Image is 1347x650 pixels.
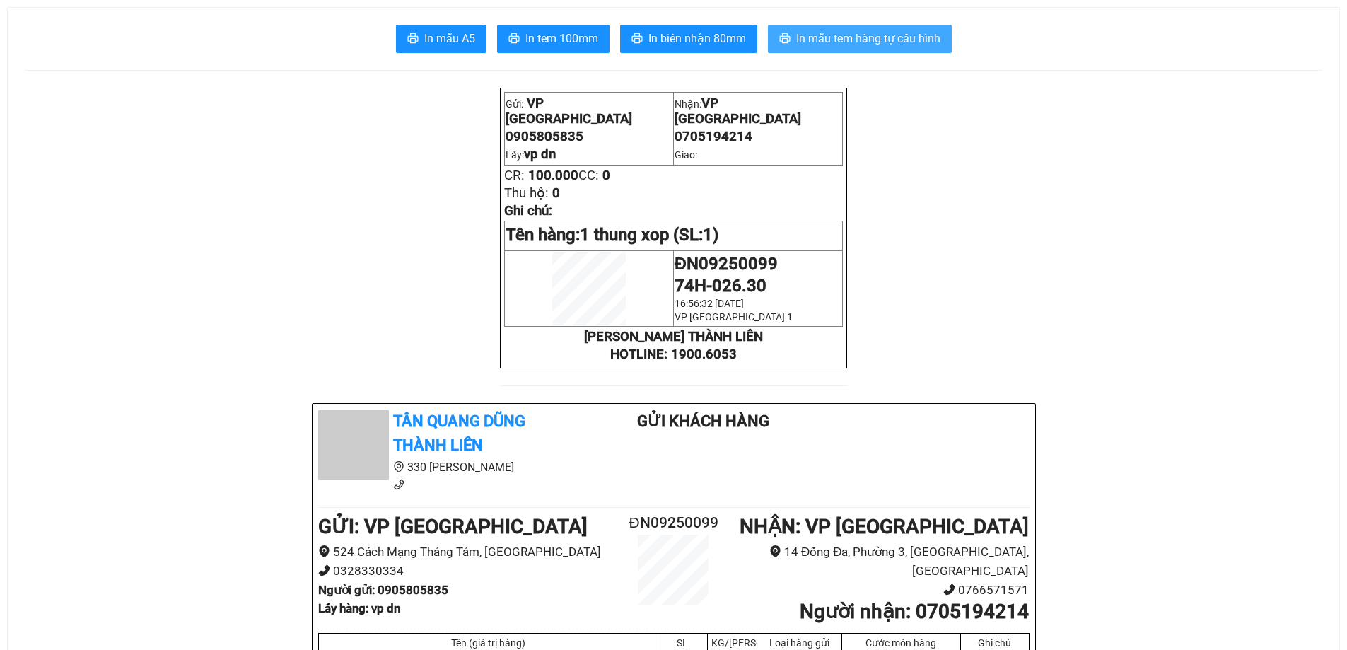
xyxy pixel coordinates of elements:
[602,168,610,183] span: 0
[662,637,704,649] div: SL
[318,542,614,562] li: 524 Cách Mạng Tháng Tám, [GEOGRAPHIC_DATA]
[318,583,448,597] b: Người gửi : 0905805835
[779,33,791,46] span: printer
[318,601,400,615] b: Lấy hàng : vp dn
[675,254,778,274] span: ĐN09250099
[393,479,404,490] span: phone
[506,225,718,245] span: Tên hàng:
[846,637,957,649] div: Cước món hàng
[504,168,525,183] span: CR:
[407,33,419,46] span: printer
[768,25,952,53] button: printerIn mẫu tem hàng tự cấu hình
[318,545,330,557] span: environment
[424,30,475,47] span: In mẫu A5
[396,25,486,53] button: printerIn mẫu A5
[675,149,697,161] span: Giao:
[497,25,610,53] button: printerIn tem 100mm
[506,149,556,161] span: Lấy:
[964,637,1025,649] div: Ghi chú
[614,511,733,535] h2: ĐN09250099
[318,562,614,581] li: 0328330334
[796,30,940,47] span: In mẫu tem hàng tự cấu hình
[711,637,753,649] div: KG/[PERSON_NAME]
[800,600,1029,623] b: Người nhận : 0705194214
[322,637,654,649] div: Tên (giá trị hàng)
[610,347,737,362] strong: HOTLINE: 1900.6053
[631,33,643,46] span: printer
[506,95,632,127] span: VP [GEOGRAPHIC_DATA]
[393,412,525,455] b: Tân Quang Dũng Thành Liên
[675,311,793,323] span: VP [GEOGRAPHIC_DATA] 1
[393,461,404,472] span: environment
[318,515,588,538] b: GỬI : VP [GEOGRAPHIC_DATA]
[761,637,838,649] div: Loại hàng gửi
[318,564,330,576] span: phone
[506,95,672,127] p: Gửi:
[524,146,556,162] span: vp dn
[580,225,718,245] span: 1 thung xop (SL:
[943,584,955,596] span: phone
[675,129,752,144] span: 0705194214
[675,95,841,127] p: Nhận:
[675,298,744,309] span: 16:56:32 [DATE]
[506,129,583,144] span: 0905805835
[740,515,1029,538] b: NHẬN : VP [GEOGRAPHIC_DATA]
[525,30,598,47] span: In tem 100mm
[504,203,552,219] span: Ghi chú:
[648,30,746,47] span: In biên nhận 80mm
[578,168,599,183] span: CC:
[733,542,1029,580] li: 14 Đống Đa, Phường 3, [GEOGRAPHIC_DATA], [GEOGRAPHIC_DATA]
[675,276,766,296] span: 74H-026.30
[703,225,718,245] span: 1)
[552,185,560,201] span: 0
[620,25,757,53] button: printerIn biên nhận 80mm
[318,458,581,476] li: 330 [PERSON_NAME]
[584,329,763,344] strong: [PERSON_NAME] THÀNH LIÊN
[769,545,781,557] span: environment
[528,168,578,183] span: 100.000
[733,581,1029,600] li: 0766571571
[675,95,801,127] span: VP [GEOGRAPHIC_DATA]
[637,412,769,430] b: Gửi khách hàng
[508,33,520,46] span: printer
[504,185,549,201] span: Thu hộ:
